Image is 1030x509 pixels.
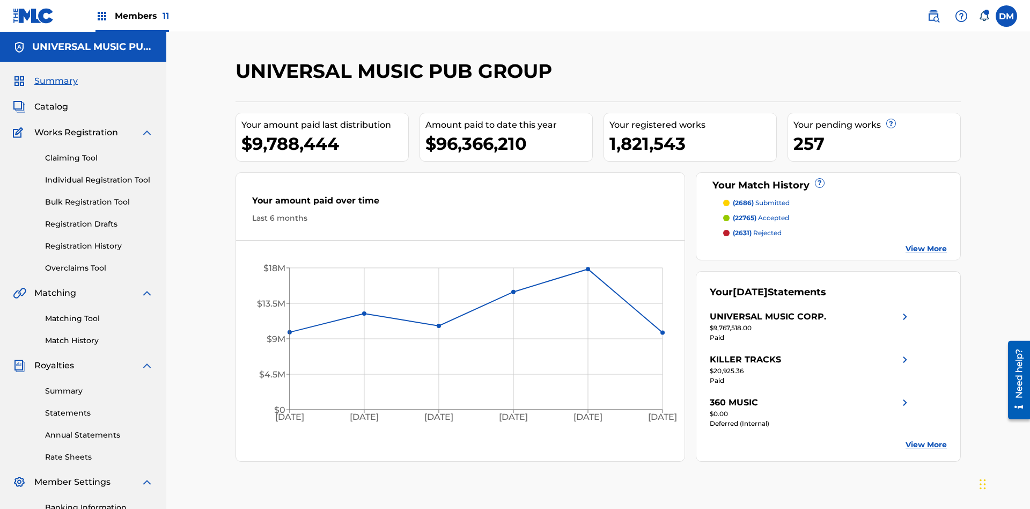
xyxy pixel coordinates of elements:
[425,119,592,132] div: Amount paid to date this year
[793,119,960,132] div: Your pending works
[13,126,27,139] img: Works Registration
[13,287,26,300] img: Matching
[976,457,1030,509] iframe: Chat Widget
[425,132,592,156] div: $96,366,210
[34,100,68,113] span: Catalog
[710,353,781,366] div: KILLER TRACKS
[996,5,1017,27] div: User Menu
[955,10,968,23] img: help
[45,386,153,397] a: Summary
[979,11,989,21] div: Notifications
[710,333,911,343] div: Paid
[710,310,911,343] a: UNIVERSAL MUSIC CORP.right chevron icon$9,767,518.00Paid
[45,335,153,346] a: Match History
[45,241,153,252] a: Registration History
[899,310,911,323] img: right chevron icon
[13,100,68,113] a: CatalogCatalog
[45,174,153,186] a: Individual Registration Tool
[13,8,54,24] img: MLC Logo
[236,59,557,83] h2: UNIVERSAL MUSIC PUB GROUP
[241,119,408,132] div: Your amount paid last distribution
[723,198,947,208] a: (2686) submitted
[815,179,824,187] span: ?
[350,412,379,423] tspan: [DATE]
[34,287,76,300] span: Matching
[609,119,776,132] div: Your registered works
[906,439,947,450] a: View More
[573,412,602,423] tspan: [DATE]
[13,75,26,88] img: Summary
[252,213,668,224] div: Last 6 months
[34,476,111,489] span: Member Settings
[45,408,153,419] a: Statements
[34,126,118,139] span: Works Registration
[710,323,911,333] div: $9,767,518.00
[45,313,153,324] a: Matching Tool
[274,405,285,415] tspan: $0
[733,198,790,208] p: submitted
[13,359,26,372] img: Royalties
[793,132,960,156] div: 257
[45,263,153,274] a: Overclaims Tool
[34,359,74,372] span: Royalties
[710,419,911,428] div: Deferred (Internal)
[259,369,285,380] tspan: $4.5M
[710,396,911,428] a: 360 MUSICright chevron icon$0.00Deferred (Internal)
[923,5,944,27] a: Public Search
[1000,337,1030,425] iframe: Resource Center
[267,334,285,344] tspan: $9M
[733,228,782,238] p: rejected
[609,132,776,156] div: 1,821,543
[710,396,758,409] div: 360 MUSIC
[45,219,153,230] a: Registration Drafts
[45,197,153,208] a: Bulk Registration Tool
[899,353,911,366] img: right chevron icon
[499,412,528,423] tspan: [DATE]
[34,75,78,88] span: Summary
[723,228,947,238] a: (2631) rejected
[263,263,285,273] tspan: $18M
[241,132,408,156] div: $9,788,444
[733,214,756,222] span: (22765)
[980,468,986,500] div: Drag
[723,213,947,223] a: (22765) accepted
[710,366,911,376] div: $20,925.36
[733,199,754,207] span: (2686)
[733,286,768,298] span: [DATE]
[710,409,911,419] div: $0.00
[733,213,789,223] p: accepted
[141,126,153,139] img: expand
[13,476,26,489] img: Member Settings
[710,178,947,193] div: Your Match History
[45,152,153,164] a: Claiming Tool
[275,412,304,423] tspan: [DATE]
[906,243,947,255] a: View More
[252,194,668,213] div: Your amount paid over time
[424,412,453,423] tspan: [DATE]
[115,10,169,22] span: Members
[13,75,78,88] a: SummarySummary
[710,310,826,323] div: UNIVERSAL MUSIC CORP.
[95,10,108,23] img: Top Rightsholders
[163,11,169,21] span: 11
[927,10,940,23] img: search
[141,359,153,372] img: expand
[710,376,911,386] div: Paid
[45,452,153,463] a: Rate Sheets
[887,119,895,128] span: ?
[32,41,153,53] h5: UNIVERSAL MUSIC PUB GROUP
[141,476,153,489] img: expand
[899,396,911,409] img: right chevron icon
[141,287,153,300] img: expand
[951,5,972,27] div: Help
[733,229,752,237] span: (2631)
[13,100,26,113] img: Catalog
[710,285,826,300] div: Your Statements
[710,353,911,386] a: KILLER TRACKSright chevron icon$20,925.36Paid
[257,299,285,309] tspan: $13.5M
[13,41,26,54] img: Accounts
[649,412,678,423] tspan: [DATE]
